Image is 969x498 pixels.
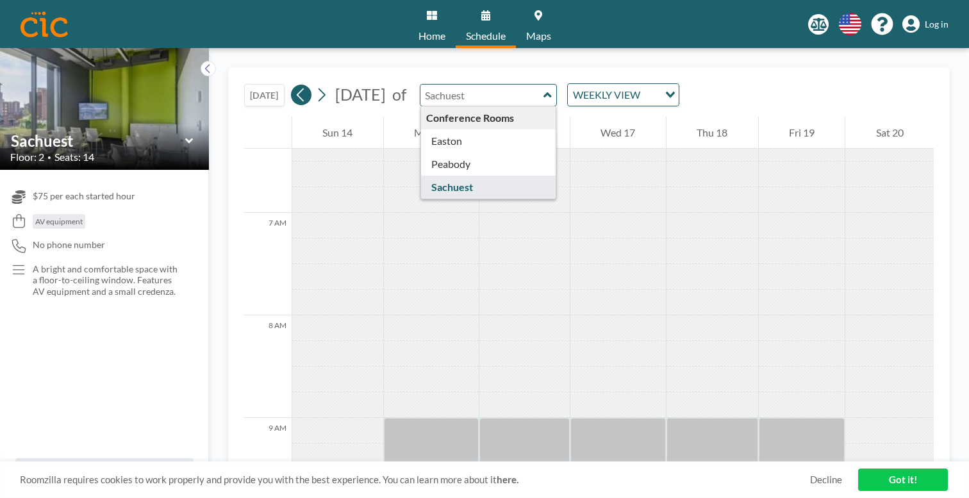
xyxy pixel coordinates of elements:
[466,31,506,41] span: Schedule
[11,131,185,150] input: Sachuest
[759,117,845,149] div: Fri 19
[384,117,479,149] div: Mon 15
[244,110,292,213] div: 6 AM
[925,19,948,30] span: Log in
[33,263,183,297] p: A bright and comfortable space with a floor-to-ceiling window. Features AV equipment and a small ...
[570,87,643,103] span: WEEKLY VIEW
[421,106,556,129] div: Conference Rooms
[421,129,556,153] div: Easton
[244,213,292,315] div: 7 AM
[810,474,842,486] a: Decline
[420,85,543,106] input: Sachuest
[421,176,556,199] div: Sachuest
[526,31,551,41] span: Maps
[568,84,679,106] div: Search for option
[335,85,386,104] span: [DATE]
[902,15,948,33] a: Log in
[644,87,658,103] input: Search for option
[47,153,51,162] span: •
[421,153,556,176] div: Peabody
[10,151,44,163] span: Floor: 2
[20,474,810,486] span: Roomzilla requires cookies to work properly and provide you with the best experience. You can lea...
[497,474,518,485] a: here.
[845,117,934,149] div: Sat 20
[33,190,135,202] span: $75 per each started hour
[667,117,758,149] div: Thu 18
[244,315,292,418] div: 8 AM
[418,31,445,41] span: Home
[292,117,383,149] div: Sun 14
[392,85,406,104] span: of
[21,12,68,37] img: organization-logo
[244,84,285,106] button: [DATE]
[33,239,105,251] span: No phone number
[35,217,83,226] span: AV equipment
[15,458,194,483] button: All resources
[858,469,948,491] a: Got it!
[54,151,94,163] span: Seats: 14
[570,117,666,149] div: Wed 17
